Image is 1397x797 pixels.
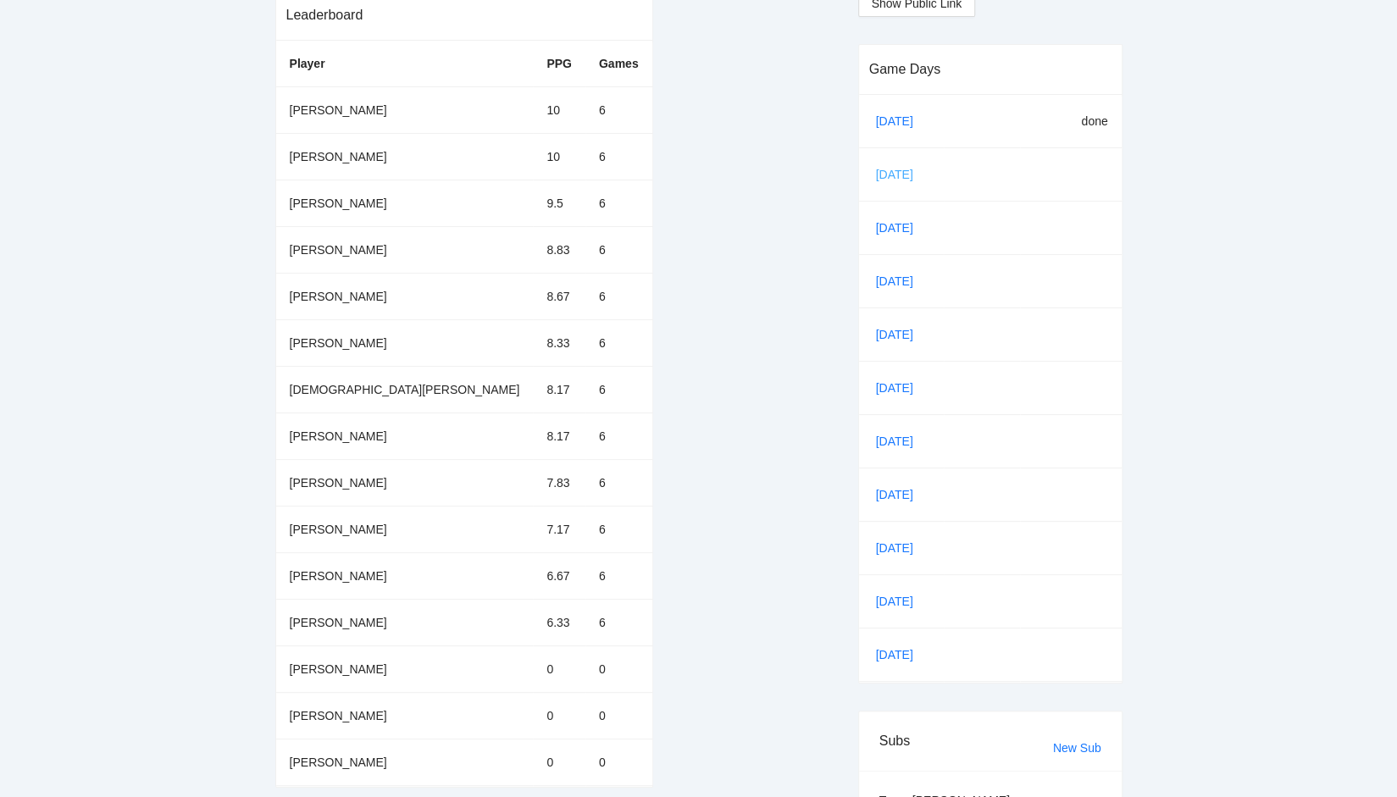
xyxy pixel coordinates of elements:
div: PPG [546,54,572,73]
td: 8.17 [533,412,585,459]
td: 6 [585,459,652,506]
td: 10 [533,133,585,180]
td: 6.33 [533,599,585,645]
td: [PERSON_NAME] [276,180,534,226]
td: [PERSON_NAME] [276,552,534,599]
td: 9.5 [533,180,585,226]
td: 0 [533,739,585,785]
a: [DATE] [873,108,930,134]
td: [PERSON_NAME] [276,273,534,319]
a: [DATE] [873,268,930,294]
a: [DATE] [873,535,930,561]
a: [DATE] [873,215,930,241]
td: 8.67 [533,273,585,319]
td: [PERSON_NAME] [276,506,534,552]
a: [DATE] [873,162,930,187]
a: [DATE] [873,322,930,347]
div: Game Days [869,45,1112,93]
td: 6 [585,180,652,226]
td: [PERSON_NAME] [276,645,534,692]
td: 8.33 [533,319,585,366]
a: [DATE] [873,589,930,614]
td: [PERSON_NAME] [276,412,534,459]
td: 6 [585,319,652,366]
td: 6 [585,226,652,273]
a: [DATE] [873,429,930,454]
a: [DATE] [873,375,930,401]
div: Games [599,54,639,73]
td: [PERSON_NAME] [276,226,534,273]
td: [PERSON_NAME] [276,459,534,506]
td: [PERSON_NAME] [276,133,534,180]
td: [DEMOGRAPHIC_DATA][PERSON_NAME] [276,366,534,412]
td: 6 [585,599,652,645]
td: 6 [585,273,652,319]
td: 0 [585,739,652,785]
td: 7.17 [533,506,585,552]
td: 0 [533,692,585,739]
a: New Sub [1053,741,1101,755]
td: [PERSON_NAME] [276,599,534,645]
a: [DATE] [873,642,930,667]
td: 6 [585,552,652,599]
td: 6 [585,133,652,180]
td: 6 [585,506,652,552]
td: 6 [585,412,652,459]
td: done [1020,95,1122,148]
td: 0 [585,645,652,692]
td: 6 [585,86,652,133]
td: 6.67 [533,552,585,599]
td: 8.83 [533,226,585,273]
td: 6 [585,366,652,412]
td: 7.83 [533,459,585,506]
td: 8.17 [533,366,585,412]
div: Subs [879,717,1053,765]
td: 0 [585,692,652,739]
td: 10 [533,86,585,133]
td: [PERSON_NAME] [276,86,534,133]
a: [DATE] [873,482,930,507]
div: Player [290,54,520,73]
td: [PERSON_NAME] [276,319,534,366]
td: [PERSON_NAME] [276,692,534,739]
td: [PERSON_NAME] [276,739,534,785]
td: 0 [533,645,585,692]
